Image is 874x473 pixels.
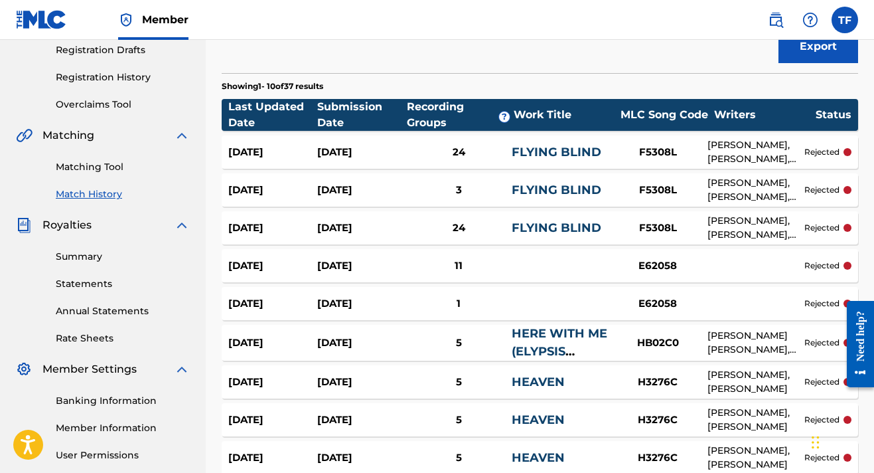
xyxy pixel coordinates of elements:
[16,217,32,233] img: Royalties
[512,326,607,377] a: HERE WITH ME (ELYPSIS REMIX)
[56,98,190,112] a: Overclaims Tool
[42,217,92,233] span: Royalties
[228,221,317,236] div: [DATE]
[142,12,188,27] span: Member
[56,187,190,201] a: Match History
[317,335,406,351] div: [DATE]
[228,375,317,390] div: [DATE]
[707,329,804,357] div: [PERSON_NAME] [PERSON_NAME], [PERSON_NAME]
[608,375,707,390] div: H3276C
[56,394,190,408] a: Banking Information
[405,183,512,198] div: 3
[512,450,565,465] a: HEAVEN
[804,414,839,426] p: rejected
[118,12,134,28] img: Top Rightsholder
[405,296,512,312] div: 1
[42,361,137,377] span: Member Settings
[56,250,190,264] a: Summary
[56,70,190,84] a: Registration History
[714,107,816,123] div: Writers
[804,298,839,310] p: rejected
[832,7,858,33] div: User Menu
[56,421,190,435] a: Member Information
[317,450,406,466] div: [DATE]
[763,7,789,33] a: Public Search
[16,10,67,29] img: MLC Logo
[317,99,406,131] div: Submission Date
[608,145,707,160] div: F5308L
[228,413,317,428] div: [DATE]
[812,423,820,462] div: Drag
[16,128,33,143] img: Matching
[228,145,317,160] div: [DATE]
[56,43,190,57] a: Registration Drafts
[317,296,406,312] div: [DATE]
[228,183,317,198] div: [DATE]
[707,368,804,396] div: [PERSON_NAME], [PERSON_NAME]
[797,7,824,33] div: Help
[16,361,32,377] img: Member Settings
[228,258,317,274] div: [DATE]
[707,138,804,166] div: [PERSON_NAME], [PERSON_NAME], [PERSON_NAME], [PERSON_NAME]
[707,406,804,434] div: [PERSON_NAME], [PERSON_NAME]
[42,128,94,143] span: Matching
[514,107,615,123] div: Work Title
[512,183,601,197] a: FLYING BLIND
[804,222,839,234] p: rejected
[608,335,707,351] div: HB02C0
[174,361,190,377] img: expand
[317,183,406,198] div: [DATE]
[405,258,512,274] div: 11
[512,413,565,427] a: HEAVEN
[802,12,818,28] img: help
[808,409,874,473] iframe: Chat Widget
[56,277,190,291] a: Statements
[816,107,851,123] div: Status
[804,184,839,196] p: rejected
[405,413,512,428] div: 5
[407,99,514,131] div: Recording Groups
[228,450,317,466] div: [DATE]
[804,337,839,349] p: rejected
[228,335,317,351] div: [DATE]
[608,413,707,428] div: H3276C
[56,160,190,174] a: Matching Tool
[405,221,512,236] div: 24
[174,217,190,233] img: expand
[56,448,190,462] a: User Permissions
[804,146,839,158] p: rejected
[608,183,707,198] div: F5308L
[317,258,406,274] div: [DATE]
[804,260,839,272] p: rejected
[56,304,190,318] a: Annual Statements
[608,450,707,466] div: H3276C
[804,376,839,388] p: rejected
[512,145,601,159] a: FLYING BLIND
[405,335,512,351] div: 5
[317,221,406,236] div: [DATE]
[608,221,707,236] div: F5308L
[405,450,512,466] div: 5
[228,296,317,312] div: [DATE]
[707,444,804,472] div: [PERSON_NAME], [PERSON_NAME]
[608,258,707,274] div: E62058
[707,214,804,242] div: [PERSON_NAME], [PERSON_NAME], [PERSON_NAME], [PERSON_NAME]
[405,375,512,390] div: 5
[317,145,406,160] div: [DATE]
[56,331,190,345] a: Rate Sheets
[174,128,190,143] img: expand
[499,112,510,122] span: ?
[512,221,601,235] a: FLYING BLIND
[608,296,707,312] div: E62058
[317,413,406,428] div: [DATE]
[768,12,784,28] img: search
[512,375,565,389] a: HEAVEN
[317,375,406,390] div: [DATE]
[778,30,858,63] button: Export
[707,176,804,204] div: [PERSON_NAME], [PERSON_NAME], [PERSON_NAME], [PERSON_NAME]
[615,107,714,123] div: MLC Song Code
[222,80,323,92] p: Showing 1 - 10 of 37 results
